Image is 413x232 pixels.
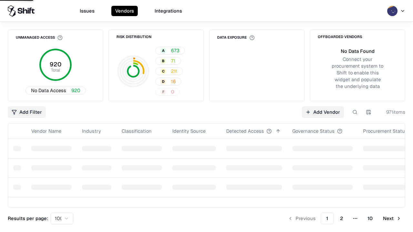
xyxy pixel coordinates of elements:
div: Offboarded Vendors [318,35,362,39]
span: 71 [171,57,176,64]
div: Vendor Name [31,128,61,134]
div: 971 items [379,109,405,115]
span: 673 [171,47,179,54]
button: C211 [155,67,183,75]
div: Detected Access [226,128,264,134]
div: Identity Source [172,128,206,134]
div: Classification [122,128,152,134]
div: Governance Status [292,128,335,134]
span: 920 [71,87,80,94]
div: D [161,79,166,84]
div: Connect your procurement system to Shift to enable this widget and populate the underlying data [331,56,384,90]
nav: pagination [284,213,405,224]
span: 16 [171,78,176,85]
tspan: 920 [50,61,61,68]
p: Results per page: [8,215,48,222]
div: Data Exposure [217,35,255,40]
button: Issues [76,6,98,16]
button: 2 [335,213,348,224]
button: Add Filter [8,106,46,118]
div: A [161,48,166,53]
button: Integrations [151,6,186,16]
button: Vendors [111,6,138,16]
div: C [161,69,166,74]
a: Add Vendor [302,106,344,118]
div: Procurement Status [363,128,408,134]
div: B [161,58,166,63]
div: Industry [82,128,101,134]
button: No Data Access920 [25,87,86,94]
button: D16 [155,78,181,85]
div: Unmanaged Access [16,35,63,40]
div: Risk Distribution [116,35,151,39]
div: No Data Found [341,48,375,54]
button: 1 [321,213,334,224]
button: Next [379,213,405,224]
tspan: Total [51,67,60,73]
span: No Data Access [31,87,66,94]
button: 10 [362,213,378,224]
button: A673 [155,47,185,54]
span: 211 [171,68,177,74]
button: B71 [155,57,181,65]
